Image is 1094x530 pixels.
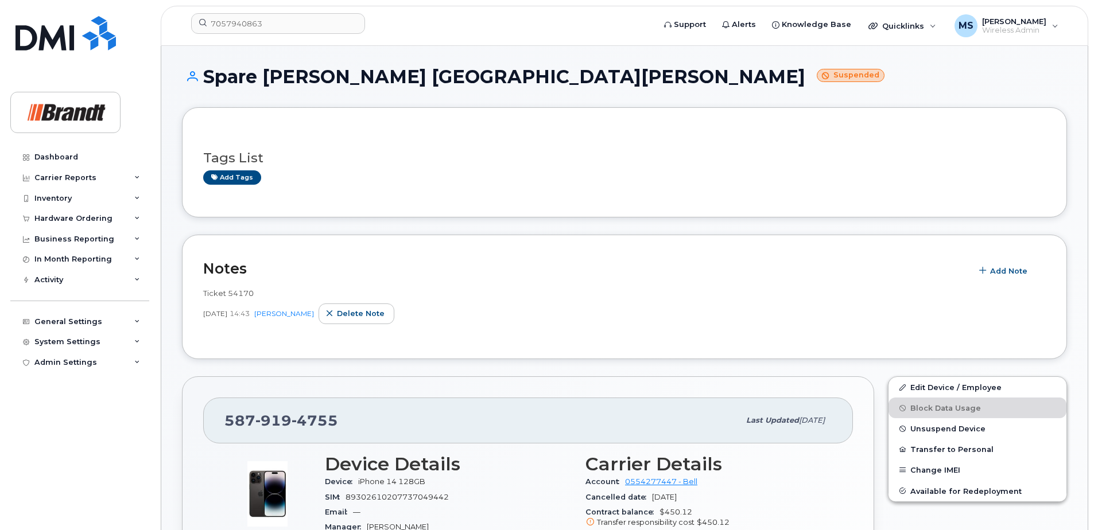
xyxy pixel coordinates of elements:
[585,477,625,486] span: Account
[353,508,360,516] span: —
[910,424,986,433] span: Unsuspend Device
[697,518,730,527] span: $450.12
[254,309,314,318] a: [PERSON_NAME]
[337,308,385,319] span: Delete note
[203,309,227,318] span: [DATE]
[585,508,659,516] span: Contract balance
[325,454,572,474] h3: Device Details
[889,439,1066,459] button: Transfer to Personal
[203,289,254,298] span: Ticket 54170
[585,454,832,474] h3: Carrier Details
[203,151,1046,165] h3: Tags List
[346,493,449,501] span: 89302610207737049442
[889,377,1066,397] a: Edit Device / Employee
[224,412,338,429] span: 587
[292,412,338,429] span: 4755
[230,309,250,318] span: 14:43
[746,416,799,424] span: Last updated
[990,266,1027,276] span: Add Note
[625,477,697,486] a: 0554277447 - Bell
[910,486,1022,495] span: Available for Redeployment
[889,459,1066,480] button: Change IMEI
[358,477,425,486] span: iPhone 14 128GB
[585,508,832,528] span: $450.12
[597,518,695,527] span: Transfer responsibility cost
[233,459,302,528] img: image20231002-3703462-njx0qo.jpeg
[325,477,358,486] span: Device
[889,481,1066,501] button: Available for Redeployment
[972,260,1037,281] button: Add Note
[182,67,1067,87] h1: Spare [PERSON_NAME] [GEOGRAPHIC_DATA][PERSON_NAME]
[203,260,966,277] h2: Notes
[889,418,1066,439] button: Unsuspend Device
[817,69,884,82] small: Suspended
[652,493,677,501] span: [DATE]
[319,303,394,324] button: Delete note
[255,412,292,429] span: 919
[325,508,353,516] span: Email
[799,416,825,424] span: [DATE]
[325,493,346,501] span: SIM
[203,170,261,185] a: Add tags
[889,397,1066,418] button: Block Data Usage
[585,493,652,501] span: Cancelled date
